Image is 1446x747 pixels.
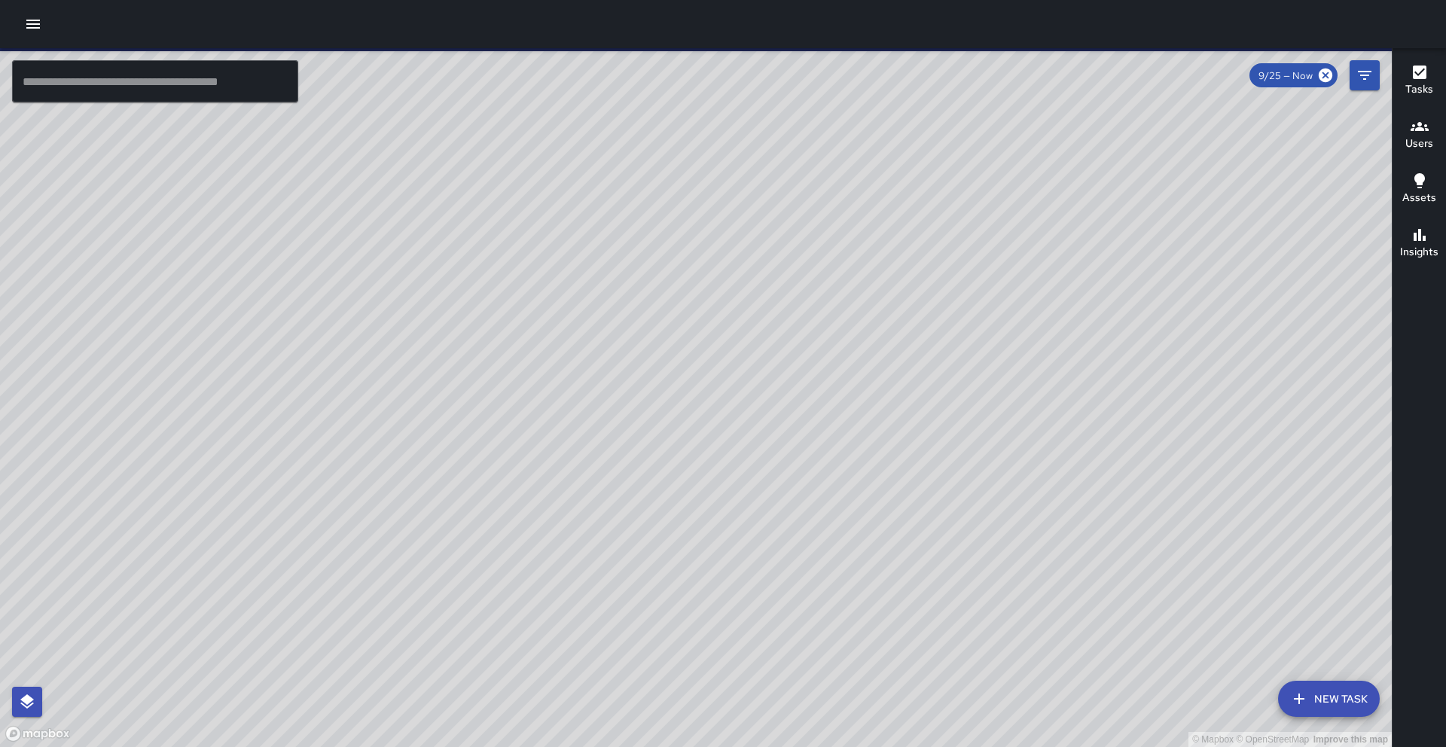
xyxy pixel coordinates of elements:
button: Tasks [1393,54,1446,108]
h6: Insights [1400,244,1438,261]
h6: Tasks [1405,81,1433,98]
button: Filters [1350,60,1380,90]
h6: Users [1405,136,1433,152]
div: 9/25 — Now [1249,63,1338,87]
button: New Task [1278,681,1380,717]
button: Insights [1393,217,1446,271]
button: Users [1393,108,1446,163]
button: Assets [1393,163,1446,217]
h6: Assets [1402,190,1436,206]
span: 9/25 — Now [1249,69,1322,82]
